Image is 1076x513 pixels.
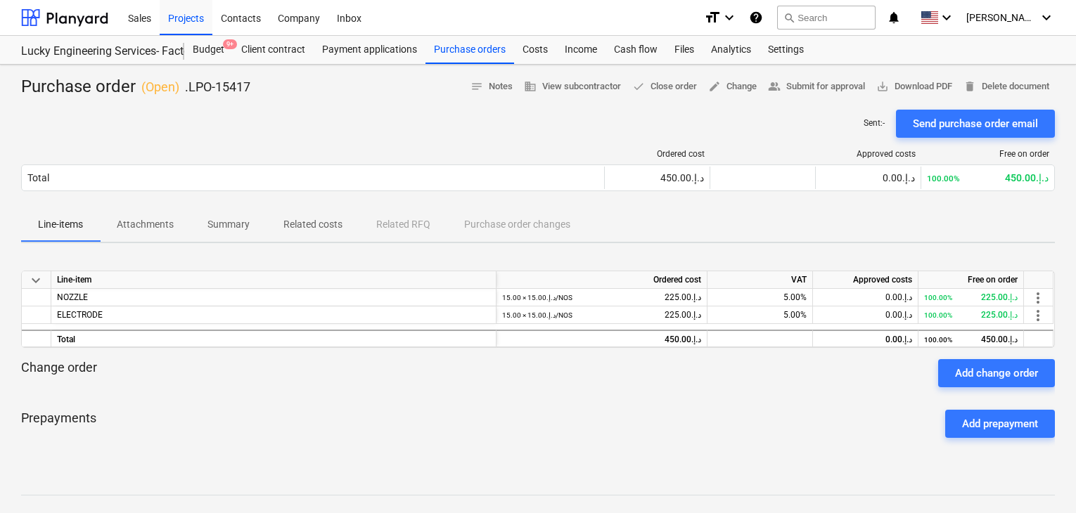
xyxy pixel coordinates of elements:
[51,330,497,347] div: Total
[1006,446,1076,513] iframe: Chat Widget
[924,289,1018,306] div: 225.00د.إ.‏
[38,217,83,232] p: Line-items
[962,415,1038,433] div: Add prepayment
[184,36,233,64] a: Budget9+
[57,310,103,320] span: ELECTRODE
[207,217,250,232] p: Summary
[708,80,721,93] span: edit
[57,292,88,302] span: NOZZLE
[813,271,918,289] div: Approved costs
[502,331,701,349] div: 450.00د.إ.‏
[918,271,1024,289] div: Free on order
[610,172,704,183] div: 450.00د.إ.‏
[821,172,915,183] div: 0.00د.إ.‏
[497,271,707,289] div: Ordered cost
[117,217,174,232] p: Attachments
[27,172,49,183] div: Total
[1030,307,1046,324] span: more_vert
[703,36,760,64] a: Analytics
[184,36,233,64] div: Budget
[876,80,889,93] span: save_alt
[768,79,865,95] span: Submit for approval
[233,36,314,64] a: Client contract
[768,80,781,93] span: people_alt
[924,336,952,344] small: 100.00%
[524,79,621,95] span: View subcontractor
[632,80,645,93] span: done
[864,117,885,129] p: Sent : -
[963,79,1049,95] span: Delete document
[760,36,812,64] a: Settings
[924,306,1018,324] div: 225.00د.إ.‏
[21,359,97,387] p: Change order
[821,149,916,159] div: Approved costs
[666,36,703,64] a: Files
[185,79,250,96] p: .LPO-15417
[524,80,537,93] span: business
[876,79,952,95] span: Download PDF
[502,306,701,324] div: 225.00د.إ.‏
[610,149,705,159] div: Ordered cost
[945,410,1055,438] button: Add prepayment
[556,36,606,64] a: Income
[627,76,703,98] button: Close order
[606,36,666,64] a: Cash flow
[896,110,1055,138] button: Send purchase order email
[958,76,1055,98] button: Delete document
[223,39,237,49] span: 9+
[819,331,912,349] div: 0.00د.إ.‏
[425,36,514,64] a: Purchase orders
[707,289,813,306] div: 5.00%
[21,44,167,59] div: Lucky Engineering Services- Factory/Office
[518,76,627,98] button: View subcontractor
[927,149,1049,159] div: Free on order
[708,79,757,95] span: Change
[51,271,497,289] div: Line-item
[955,364,1038,382] div: Add change order
[871,76,958,98] button: Download PDF
[465,76,518,98] button: Notes
[21,76,250,98] div: Purchase order
[502,289,701,306] div: 225.00د.إ.‏
[21,410,96,438] p: Prepayments
[924,294,952,301] small: 100.00%
[27,272,44,289] span: keyboard_arrow_down
[938,359,1055,387] button: Add change order
[141,79,179,96] p: ( Open )
[913,115,1038,133] div: Send purchase order email
[703,76,762,98] button: Change
[514,36,556,64] a: Costs
[762,76,871,98] button: Submit for approval
[707,271,813,289] div: VAT
[283,217,342,232] p: Related costs
[819,289,912,306] div: 0.00د.إ.‏
[502,294,572,301] small: 15.00 × 15.00د.إ.‏ / NOS
[924,331,1018,349] div: 450.00د.إ.‏
[314,36,425,64] a: Payment applications
[819,306,912,324] div: 0.00د.إ.‏
[632,79,697,95] span: Close order
[470,79,513,95] span: Notes
[707,306,813,324] div: 5.00%
[963,80,976,93] span: delete
[927,174,960,183] small: 100.00%
[924,311,952,319] small: 100.00%
[927,172,1049,183] div: 450.00د.إ.‏
[470,80,483,93] span: notes
[502,311,572,319] small: 15.00 × 15.00د.إ.‏ / NOS
[1030,290,1046,306] span: more_vert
